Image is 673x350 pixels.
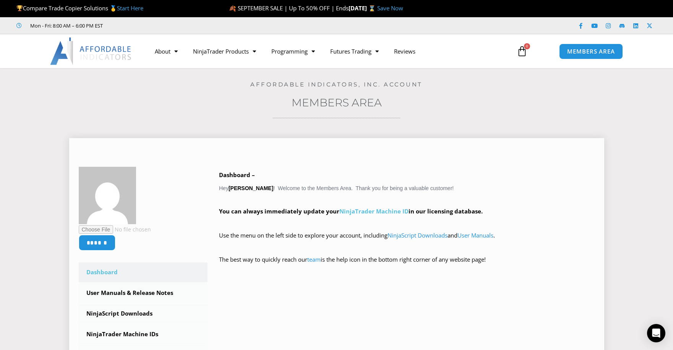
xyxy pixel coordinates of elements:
[339,207,409,215] a: NinjaTrader Machine ID
[28,21,103,30] span: Mon - Fri: 8:00 AM – 6:00 PM EST
[567,49,615,54] span: MEMBERS AREA
[219,230,595,252] p: Use the menu on the left side to explore your account, including and .
[559,44,623,59] a: MEMBERS AREA
[219,171,255,179] b: Dashboard –
[229,185,273,191] strong: [PERSON_NAME]
[524,43,530,49] span: 0
[229,4,349,12] span: 🍂 SEPTEMBER SALE | Up To 50% OFF | Ends
[647,324,665,342] div: Open Intercom Messenger
[307,256,321,263] a: team
[292,96,382,109] a: Members Area
[219,170,595,276] div: Hey ! Welcome to the Members Area. Thank you for being a valuable customer!
[349,4,377,12] strong: [DATE] ⌛
[117,4,143,12] a: Start Here
[147,42,185,60] a: About
[79,304,208,324] a: NinjaScript Downloads
[264,42,323,60] a: Programming
[219,254,595,276] p: The best way to quickly reach our is the help icon in the bottom right corner of any website page!
[79,324,208,344] a: NinjaTrader Machine IDs
[50,37,132,65] img: LogoAI | Affordable Indicators – NinjaTrader
[16,4,143,12] span: Compare Trade Copier Solutions 🥇
[79,167,136,224] img: 35fb1eca5ca90b92f0f349672d95a821759916946fb49db49e2fab4a33655ce0
[386,42,423,60] a: Reviews
[219,207,483,215] strong: You can always immediately update your in our licensing database.
[323,42,386,60] a: Futures Trading
[377,4,403,12] a: Save Now
[147,42,508,60] nav: Menu
[17,5,23,11] img: 🏆
[185,42,264,60] a: NinjaTrader Products
[114,22,228,29] iframe: Customer reviews powered by Trustpilot
[79,283,208,303] a: User Manuals & Release Notes
[388,231,448,239] a: NinjaScript Downloads
[505,40,539,62] a: 0
[457,231,493,239] a: User Manuals
[79,262,208,282] a: Dashboard
[250,81,423,88] a: Affordable Indicators, Inc. Account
